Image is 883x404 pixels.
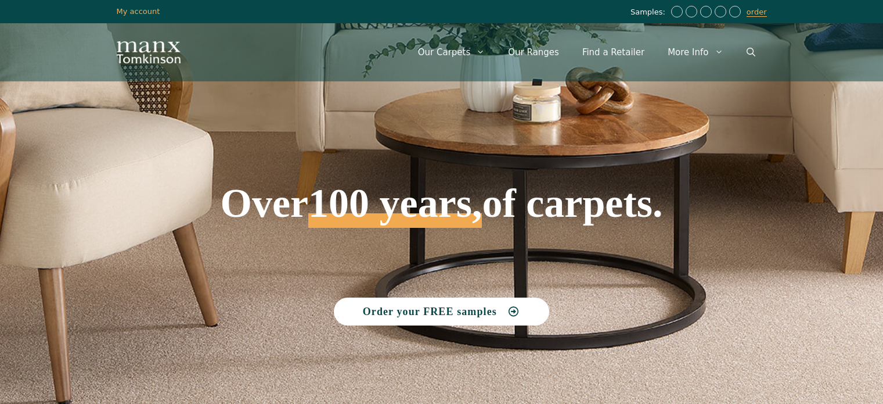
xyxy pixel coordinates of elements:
[363,306,497,317] span: Order your FREE samples
[630,8,668,17] span: Samples:
[117,99,767,228] h1: Over of carpets.
[735,35,767,70] a: Open Search Bar
[308,193,482,228] span: 100 years,
[406,35,497,70] a: Our Carpets
[334,298,550,326] a: Order your FREE samples
[117,41,181,63] img: Manx Tomkinson
[747,8,767,17] a: order
[406,35,767,70] nav: Primary
[656,35,734,70] a: More Info
[571,35,656,70] a: Find a Retailer
[496,35,571,70] a: Our Ranges
[117,7,160,16] a: My account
